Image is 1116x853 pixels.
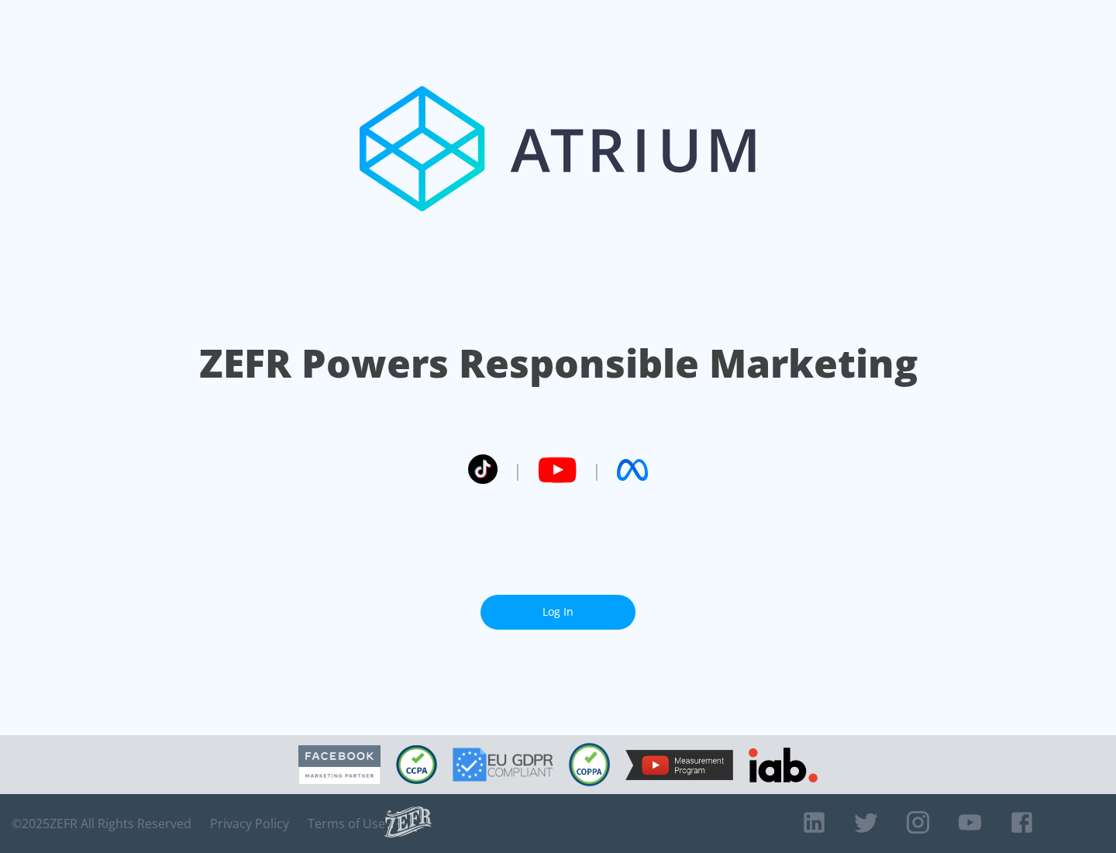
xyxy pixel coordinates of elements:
h1: ZEFR Powers Responsible Marketing [199,337,918,390]
img: COPPA Compliant [569,743,610,786]
span: | [513,458,522,482]
img: GDPR Compliant [453,748,553,782]
img: Facebook Marketing Partner [298,745,381,785]
img: YouTube Measurement Program [625,750,733,780]
span: | [592,458,601,482]
a: Privacy Policy [210,816,289,831]
a: Log In [480,595,635,630]
img: CCPA Compliant [396,745,437,784]
a: Terms of Use [308,816,385,831]
img: IAB [749,748,818,782]
span: © 2025 ZEFR All Rights Reserved [12,816,191,831]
